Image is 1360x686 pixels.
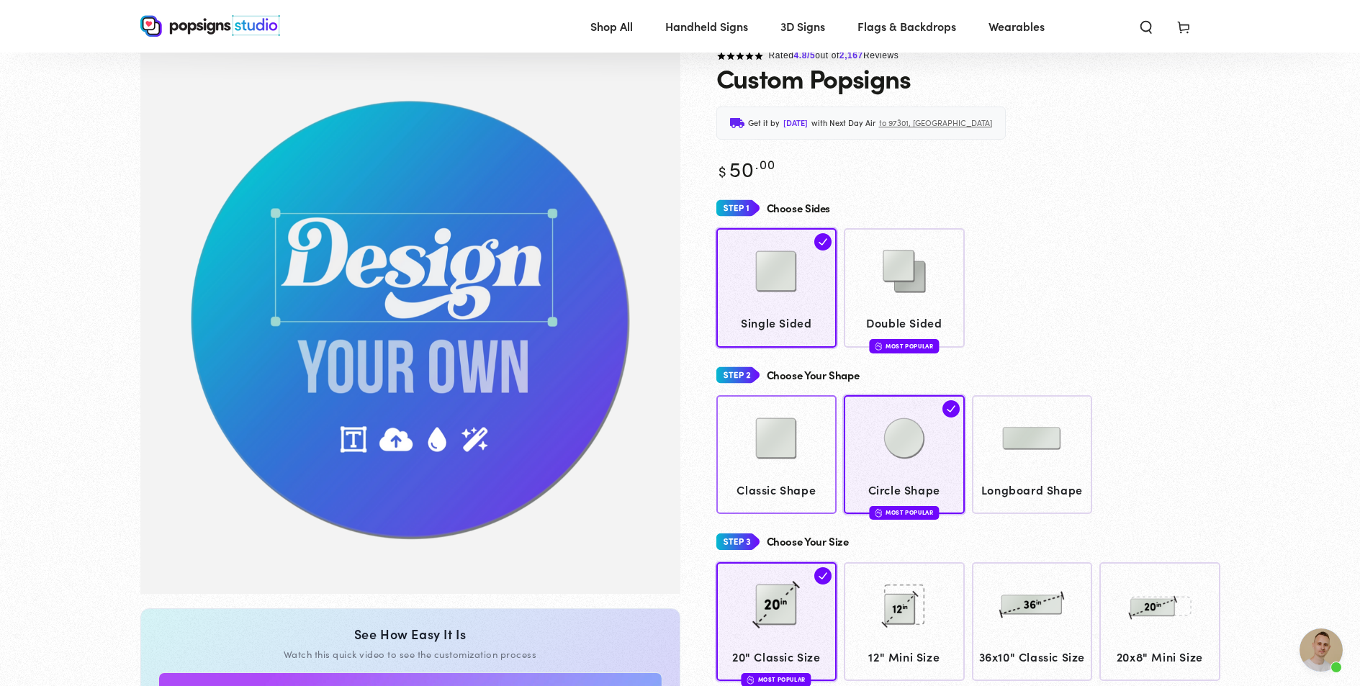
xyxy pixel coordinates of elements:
media-gallery: Gallery Viewer [140,48,680,594]
span: 3D Signs [780,16,825,37]
span: 20x8" Mini Size [1107,646,1214,667]
img: fire.svg [747,674,755,685]
span: Handheld Signs [665,16,748,37]
a: 20 20" Classic Size Most Popular [716,562,837,681]
bdi: 50 [716,153,776,183]
span: Classic Shape [723,479,830,500]
a: 3D Signs [770,7,836,45]
a: 20x8 20x8" Mini Size [1099,562,1220,681]
a: Double Sided Double Sided Most Popular [844,228,965,347]
a: Classic Shape Classic Shape [716,395,837,514]
img: Custom Popsigns [140,48,680,594]
a: Longboard Shape Longboard Shape [972,395,1093,514]
span: Wearables [989,16,1045,37]
summary: Search our site [1127,10,1165,42]
div: Most Popular [869,506,939,520]
img: 20x8 [1124,569,1196,641]
span: Longboard Shape [978,479,1086,500]
span: 12" Mini Size [851,646,958,667]
span: 20" Classic Size [723,646,830,667]
sup: .00 [755,155,775,173]
a: Wearables [978,7,1055,45]
a: 36x10 36x10" Classic Size [972,562,1093,681]
h4: Choose Your Size [767,536,849,548]
img: fire.svg [875,341,882,351]
img: Circle Shape [868,402,940,474]
span: Get it by [748,116,780,130]
img: 20 [740,569,812,641]
span: $ [719,161,727,181]
img: Double Sided [868,235,940,307]
a: Single Sided Single Sided [716,228,837,347]
img: check.svg [814,233,832,251]
span: with Next Day Air [811,116,875,130]
img: Longboard Shape [996,402,1068,474]
div: Watch this quick video to see the customization process [158,648,662,661]
span: Flags & Backdrops [857,16,956,37]
span: /5 [807,50,815,60]
span: Rated out of Reviews [769,50,899,60]
img: Popsigns Studio [140,15,280,37]
a: Handheld Signs [654,7,759,45]
img: fire.svg [875,507,882,518]
span: 2,167 [839,50,863,60]
img: Step 3 [716,528,760,555]
span: Single Sided [723,312,830,333]
h1: Custom Popsigns [716,63,911,92]
div: Most Popular [869,339,939,353]
span: Shop All [590,16,633,37]
span: 4.8 [794,50,807,60]
a: Shop All [580,7,644,45]
span: Double Sided [851,312,958,333]
img: 12 [868,569,940,641]
img: Step 2 [716,362,760,389]
span: 36x10" Classic Size [978,646,1086,667]
img: Single Sided [740,235,812,307]
span: Circle Shape [851,479,958,500]
h4: Choose Your Shape [767,369,860,382]
img: Step 1 [716,195,760,222]
img: check.svg [814,567,832,585]
a: Open chat [1300,628,1343,672]
a: 12 12" Mini Size [844,562,965,681]
span: to 97301, [GEOGRAPHIC_DATA] [879,116,992,130]
img: check.svg [942,400,960,418]
img: 36x10 [996,569,1068,641]
a: Flags & Backdrops [847,7,967,45]
span: [DATE] [783,116,808,130]
div: See How Easy It Is [158,626,662,642]
h4: Choose Sides [767,202,831,215]
img: Classic Shape [740,402,812,474]
a: Circle Shape Circle Shape Most Popular [844,395,965,514]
